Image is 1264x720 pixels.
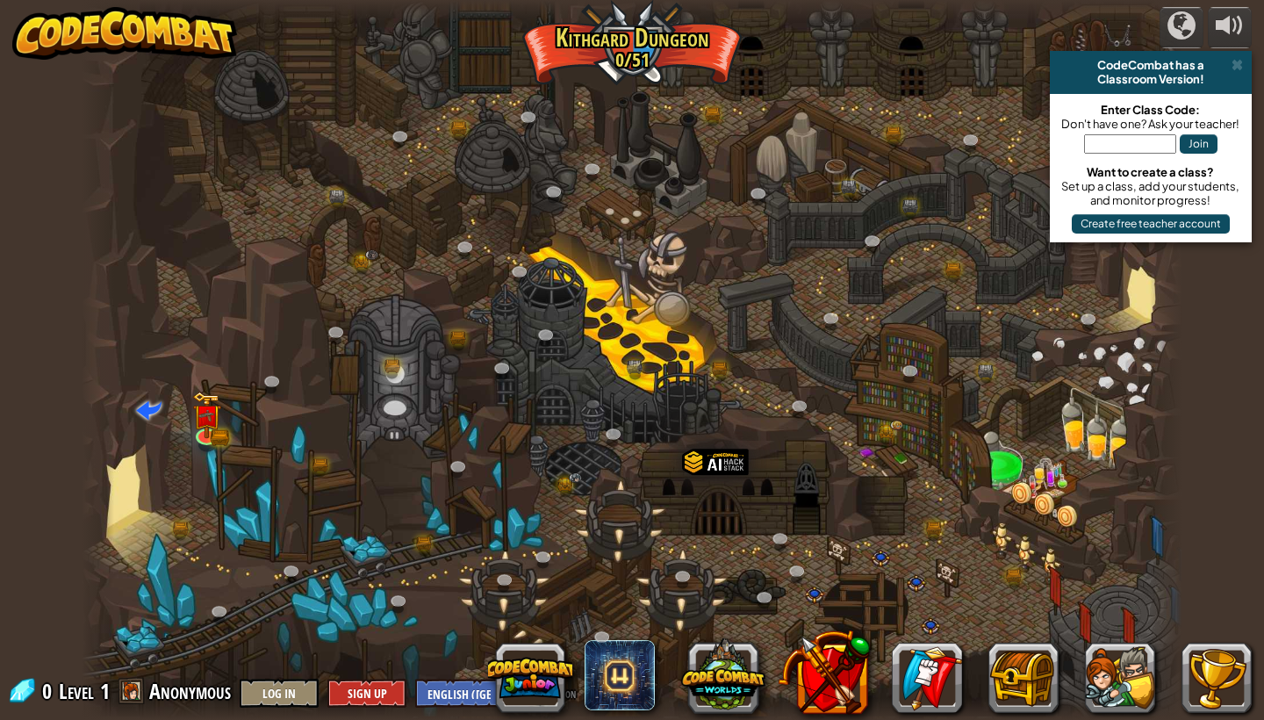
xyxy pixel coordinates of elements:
[327,679,406,708] button: Sign Up
[889,420,902,430] img: portrait.png
[1180,134,1217,154] button: Join
[12,7,237,60] img: CodeCombat - Learn how to code by playing a game
[1072,214,1230,234] button: Create free teacher account
[59,677,94,706] span: Level
[1059,117,1243,131] div: Don't have one? Ask your teacher!
[210,430,228,446] img: bronze-chest.png
[1208,7,1252,48] button: Adjust volume
[1057,58,1245,72] div: CodeCombat has a
[1059,103,1243,117] div: Enter Class Code:
[42,677,57,705] span: 0
[149,677,231,705] span: Anonymous
[198,409,215,421] img: portrait.png
[1057,72,1245,86] div: Classroom Version!
[193,392,221,438] img: level-banner-unlock.png
[240,679,319,708] button: Log In
[569,472,582,483] img: portrait.png
[1059,165,1243,179] div: Want to create a class?
[100,677,110,705] span: 1
[1059,179,1243,207] div: Set up a class, add your students, and monitor progress!
[365,249,378,260] img: portrait.png
[1160,7,1203,48] button: Campaigns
